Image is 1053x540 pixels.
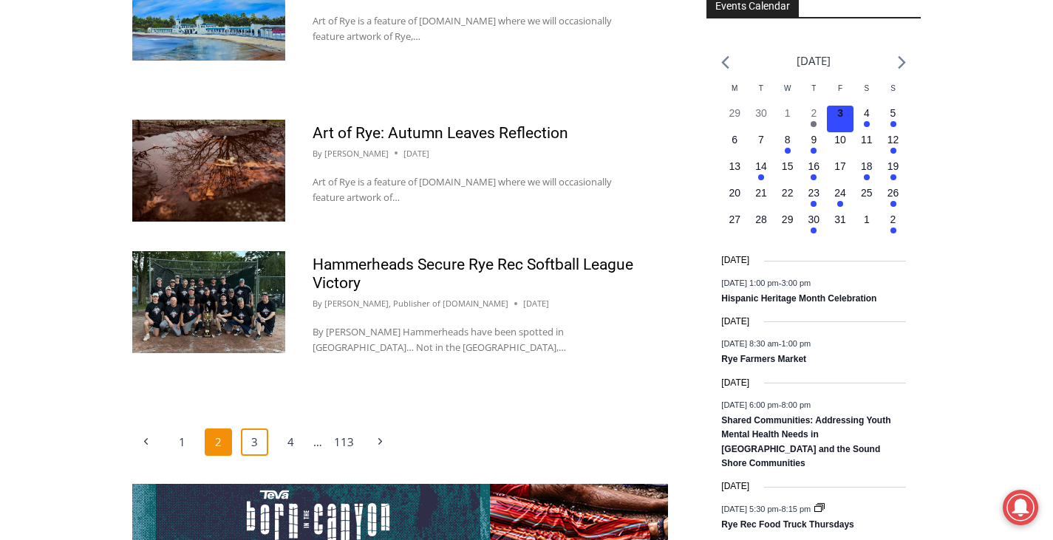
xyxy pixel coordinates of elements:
time: - [721,278,811,287]
button: 2 Has events [801,106,828,132]
time: [DATE] [721,253,749,267]
img: (PHOTO: Autumn Leaves Reflection. Bright orange leaves seen through a puddle. By Stacey Massey.) [132,120,285,222]
li: [DATE] [797,51,831,71]
time: 15 [782,160,794,172]
time: 30 [808,213,820,225]
div: Friday [827,83,853,106]
span: [DATE] 8:30 am [721,339,778,348]
time: 3 [837,107,843,119]
div: 6 [172,125,179,140]
div: Monday [721,83,748,106]
button: 2 Has events [880,212,907,239]
div: / [165,125,168,140]
time: 13 [729,160,740,172]
time: 4 [864,107,870,119]
div: Tuesday [748,83,774,106]
span: M [732,84,737,92]
a: Hispanic Heritage Month Celebration [721,293,876,305]
time: 29 [782,213,794,225]
em: Has events [785,148,791,154]
span: [DATE] 6:00 pm [721,400,778,409]
time: 1 [864,213,870,225]
button: 30 Has events [801,212,828,239]
em: Has events [890,121,896,127]
button: 28 [748,212,774,239]
button: 23 Has events [801,185,828,212]
time: 21 [755,187,767,199]
a: Hammerheads Secure Rye Rec Softball League Victory [313,256,633,292]
button: 12 Has events [880,132,907,159]
time: 1 [785,107,791,119]
time: [DATE] [721,376,749,390]
button: 16 Has events [801,159,828,185]
time: 28 [755,213,767,225]
button: 10 [827,132,853,159]
em: Has events [890,174,896,180]
h4: [PERSON_NAME] Read Sanctuary Fall Fest: [DATE] [12,148,189,182]
button: 17 [827,159,853,185]
time: 19 [887,160,899,172]
time: 6 [732,134,737,146]
p: By [PERSON_NAME] Hammerheads have been spotted in [GEOGRAPHIC_DATA]… Not in the [GEOGRAPHIC_DATA],… [313,324,641,355]
time: - [721,504,813,513]
time: 26 [887,187,899,199]
time: 11 [861,134,873,146]
button: 14 Has events [748,159,774,185]
time: 23 [808,187,820,199]
button: 5 Has events [880,106,907,132]
time: - [721,339,811,348]
button: 3 [827,106,853,132]
em: Has events [890,148,896,154]
div: Thursday [801,83,828,106]
button: 21 [748,185,774,212]
button: 26 Has events [880,185,907,212]
a: [PERSON_NAME] Read Sanctuary Fall Fest: [DATE] [1,147,214,184]
button: 20 [721,185,748,212]
button: 29 [774,212,801,239]
span: F [838,84,842,92]
em: Has events [890,201,896,207]
time: [DATE] [721,479,749,493]
div: Saturday [853,83,880,106]
a: Next month [898,55,906,69]
em: Has events [811,148,817,154]
button: 30 [748,106,774,132]
time: [DATE] [403,147,429,160]
span: 2 [205,428,233,457]
time: 8 [785,134,791,146]
button: 6 [721,132,748,159]
em: Has events [864,121,870,127]
em: Has events [837,201,843,207]
time: 22 [782,187,794,199]
time: 10 [834,134,846,146]
span: 8:00 pm [781,400,811,409]
em: Has events [811,201,817,207]
time: 2 [890,213,896,225]
div: unique DIY crafts [154,44,206,121]
span: 1:00 pm [781,339,811,348]
time: 30 [755,107,767,119]
a: 3 [241,428,269,457]
img: (PHOTO: The 2025 Hammerheads. Pictured (left to right): Back Row: James Kennedy Jr., JT Wolfe, Ki... [132,251,285,353]
span: [DATE] 1:00 pm [721,278,778,287]
span: 3:00 pm [781,278,811,287]
a: Previous month [721,55,729,69]
time: 18 [861,160,873,172]
time: [DATE] [721,315,749,329]
span: T [811,84,816,92]
button: 8 Has events [774,132,801,159]
em: Has events [811,228,817,233]
time: 9 [811,134,817,146]
button: 24 Has events [827,185,853,212]
button: 19 Has events [880,159,907,185]
span: W [784,84,791,92]
button: 11 [853,132,880,159]
a: Rye Rec Food Truck Thursdays [721,519,853,531]
a: 4 [277,428,305,457]
time: 25 [861,187,873,199]
a: Art of Rye: Autumn Leaves Reflection [313,124,568,142]
span: 8:15 pm [781,504,811,513]
button: 22 [774,185,801,212]
button: 7 [748,132,774,159]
